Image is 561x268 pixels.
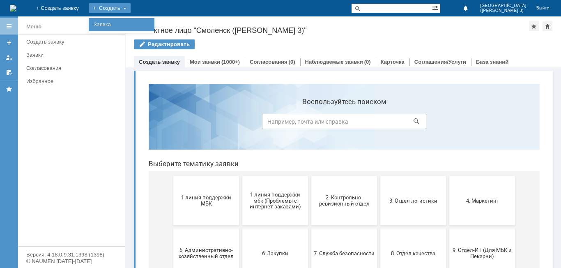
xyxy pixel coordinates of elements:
[529,21,539,31] div: Добавить в избранное
[139,59,180,65] a: Создать заявку
[34,170,94,182] span: 5. Административно-хозяйственный отдел
[100,99,166,148] button: 1 линия поддержки мбк (Проблемы с интернет-заказами)
[169,151,235,201] button: 7. Служба безопасности
[2,36,16,49] a: Создать заявку
[476,59,508,65] a: База знаний
[364,59,371,65] div: (0)
[26,78,111,84] div: Избранное
[238,151,304,201] button: 8. Отдел качества
[414,59,466,65] a: Соглашения/Услуги
[23,62,123,74] a: Согласования
[381,59,405,65] a: Карточка
[310,225,370,231] span: Финансовый отдел
[480,3,527,8] span: [GEOGRAPHIC_DATA]
[34,225,94,231] span: Бухгалтерия (для мбк)
[23,49,123,61] a: Заявки
[7,82,398,90] header: Выберите тематику заявки
[134,26,529,35] div: Контактное лицо "Смоленск ([PERSON_NAME] 3)"
[31,99,97,148] button: 1 линия поддержки МБК
[172,222,232,235] span: Отдел-ИТ (Битрикс24 и CRM)
[310,170,370,182] span: 9. Отдел-ИТ (Для МБК и Пекарни)
[90,20,153,30] a: Заявка
[307,204,373,253] button: Финансовый отдел
[307,151,373,201] button: 9. Отдел-ИТ (Для МБК и Пекарни)
[103,114,163,132] span: 1 линия поддержки мбк (Проблемы с интернет-заказами)
[172,117,232,129] span: 2. Контрольно-ревизионный отдел
[26,22,41,32] div: Меню
[543,21,552,31] div: Сделать домашней страницей
[241,173,301,179] span: 8. Отдел качества
[2,66,16,79] a: Мои согласования
[238,99,304,148] button: 3. Отдел логистики
[23,35,123,48] a: Создать заявку
[31,151,97,201] button: 5. Административно-хозяйственный отдел
[221,59,240,65] div: (1000+)
[238,204,304,253] button: Отдел-ИТ (Офис)
[169,204,235,253] button: Отдел-ИТ (Битрикс24 и CRM)
[103,173,163,179] span: 6. Закупки
[100,151,166,201] button: 6. Закупки
[250,59,287,65] a: Согласования
[307,99,373,148] button: 4. Маркетинг
[241,225,301,231] span: Отдел-ИТ (Офис)
[10,5,16,12] img: logo
[120,37,284,52] input: Например, почта или справка
[34,117,94,129] span: 1 линия поддержки МБК
[241,120,301,126] span: 3. Отдел логистики
[2,51,16,64] a: Мои заявки
[289,59,295,65] div: (0)
[26,39,120,45] div: Создать заявку
[172,173,232,179] span: 7. Служба безопасности
[120,20,284,28] label: Воспользуйтесь поиском
[432,4,440,12] span: Расширенный поиск
[10,5,16,12] a: Перейти на домашнюю страницу
[305,59,363,65] a: Наблюдаемые заявки
[103,225,163,231] span: Отдел ИТ (1С)
[89,3,131,13] div: Создать
[26,252,117,257] div: Версия: 4.18.0.9.31.1398 (1398)
[26,52,120,58] div: Заявки
[26,259,117,264] div: © NAUMEN [DATE]-[DATE]
[100,204,166,253] button: Отдел ИТ (1С)
[169,99,235,148] button: 2. Контрольно-ревизионный отдел
[26,65,120,71] div: Согласования
[480,8,527,13] span: ([PERSON_NAME] 3)
[310,120,370,126] span: 4. Маркетинг
[190,59,220,65] a: Мои заявки
[31,204,97,253] button: Бухгалтерия (для мбк)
